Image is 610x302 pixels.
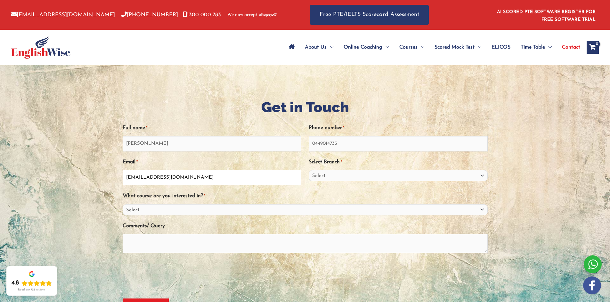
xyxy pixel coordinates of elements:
[521,36,545,58] span: Time Table
[121,12,178,18] a: [PHONE_NUMBER]
[429,36,486,58] a: Scored Mock TestMenu Toggle
[338,36,394,58] a: Online CoachingMenu Toggle
[305,36,327,58] span: About Us
[486,36,516,58] a: ELICOS
[394,36,429,58] a: CoursesMenu Toggle
[309,123,344,133] label: Phone number
[309,157,342,167] label: Select Branch
[123,262,220,287] iframe: reCAPTCHA
[11,12,115,18] a: [EMAIL_ADDRESS][DOMAIN_NAME]
[562,36,580,58] span: Contact
[475,36,481,58] span: Menu Toggle
[300,36,338,58] a: About UsMenu Toggle
[382,36,389,58] span: Menu Toggle
[123,97,488,117] h1: Get in Touch
[587,41,599,54] a: View Shopping Cart, empty
[399,36,418,58] span: Courses
[310,5,429,25] a: Free PTE/IELTS Scorecard Assessment
[418,36,424,58] span: Menu Toggle
[284,36,580,58] nav: Site Navigation: Main Menu
[497,10,596,22] a: AI SCORED PTE SOFTWARE REGISTER FOR FREE SOFTWARE TRIAL
[123,191,205,201] label: What course are you interested in?
[493,4,599,25] aside: Header Widget 1
[545,36,552,58] span: Menu Toggle
[516,36,557,58] a: Time TableMenu Toggle
[12,279,52,287] div: Rating: 4.8 out of 5
[18,288,45,292] div: Read our 723 reviews
[492,36,510,58] span: ELICOS
[183,12,221,18] a: 1300 000 783
[123,157,138,167] label: Email
[435,36,475,58] span: Scored Mock Test
[344,36,382,58] span: Online Coaching
[123,221,165,231] label: Comments/ Query
[12,279,19,287] div: 4.8
[557,36,580,58] a: Contact
[259,13,277,17] img: Afterpay-Logo
[227,12,257,18] span: We now accept
[123,123,147,133] label: Full name
[327,36,333,58] span: Menu Toggle
[11,36,70,59] img: cropped-ew-logo
[583,276,601,294] img: white-facebook.png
